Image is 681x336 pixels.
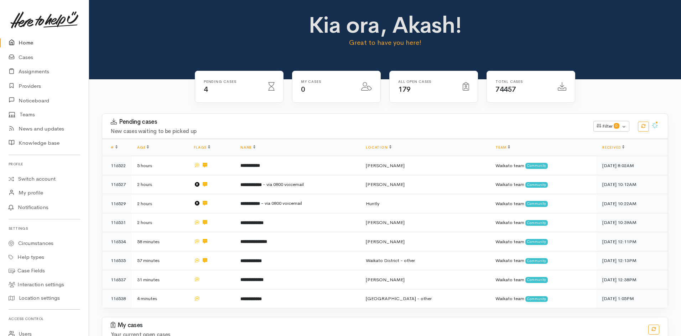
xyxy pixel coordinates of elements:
[490,289,597,308] td: Waikato team
[366,295,432,302] span: [GEOGRAPHIC_DATA] - other
[366,239,405,245] span: [PERSON_NAME]
[204,80,260,84] h6: Pending cases
[246,13,525,38] h1: Kia ora, Akash!
[597,232,668,251] td: [DATE] 12:11PM
[490,232,597,251] td: Waikato team
[131,251,188,270] td: 57 minutes
[597,289,668,308] td: [DATE] 1:05PM
[525,220,548,226] span: Community
[366,257,415,263] span: Waikato District - other
[204,85,208,94] span: 4
[597,175,668,194] td: [DATE] 10:12AM
[597,270,668,289] td: [DATE] 12:38PM
[525,239,548,245] span: Community
[301,85,305,94] span: 0
[525,201,548,207] span: Community
[398,85,411,94] span: 179
[366,219,405,225] span: [PERSON_NAME]
[490,175,597,194] td: Waikato team
[602,145,624,150] a: Received
[366,145,391,150] a: Location
[102,213,131,232] td: 116531
[366,181,405,187] span: [PERSON_NAME]
[490,251,597,270] td: Waikato team
[490,270,597,289] td: Waikato team
[525,296,548,302] span: Community
[111,145,118,150] a: #
[131,270,188,289] td: 31 minutes
[525,163,548,169] span: Community
[111,118,585,126] h3: Pending cases
[102,194,131,213] td: 116529
[261,200,302,206] span: - via 0800 voicemail
[102,270,131,289] td: 116537
[240,145,255,150] a: Name
[495,80,549,84] h6: Total cases
[9,159,80,169] h6: Profile
[102,156,131,175] td: 116522
[9,314,80,324] h6: Access control
[301,80,353,84] h6: My cases
[131,213,188,232] td: 2 hours
[490,156,597,175] td: Waikato team
[525,258,548,264] span: Community
[597,251,668,270] td: [DATE] 12:13PM
[131,289,188,308] td: 4 minutes
[490,213,597,232] td: Waikato team
[597,213,668,232] td: [DATE] 10:39AM
[246,38,525,48] p: Great to have you here!
[131,232,188,251] td: 58 minutes
[102,232,131,251] td: 116534
[366,162,405,169] span: [PERSON_NAME]
[194,145,210,150] a: Flags
[597,156,668,175] td: [DATE] 8:02AM
[593,121,629,132] button: Filter0
[525,277,548,283] span: Community
[111,322,640,329] h3: My cases
[614,123,619,129] span: 0
[495,145,510,150] a: Team
[495,85,516,94] span: 74457
[102,175,131,194] td: 116527
[131,175,188,194] td: 2 hours
[131,194,188,213] td: 2 hours
[102,251,131,270] td: 116535
[597,194,668,213] td: [DATE] 10:22AM
[366,201,379,207] span: Huntly
[111,128,585,134] h4: New cases waiting to be picked up
[131,156,188,175] td: 5 hours
[525,182,548,188] span: Community
[366,277,405,283] span: [PERSON_NAME]
[263,181,304,187] span: - via 0800 voicemail
[102,289,131,308] td: 116538
[490,194,597,213] td: Waikato team
[398,80,454,84] h6: All Open cases
[9,224,80,233] h6: Settings
[137,145,149,150] a: Age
